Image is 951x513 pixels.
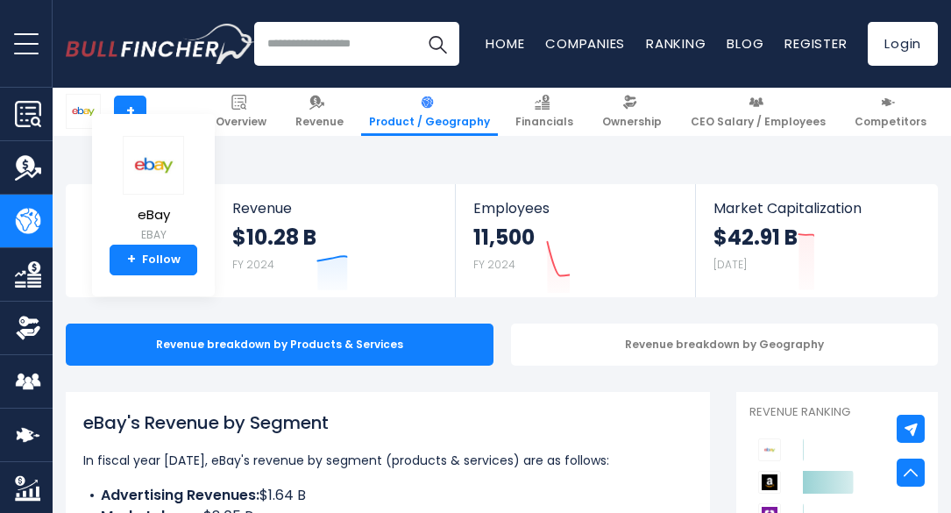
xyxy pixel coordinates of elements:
small: EBAY [123,227,184,243]
img: Ownership [15,315,41,341]
span: Competitors [855,115,926,129]
a: Employees 11,500 FY 2024 [456,184,695,297]
li: $1.64 B [83,485,692,506]
strong: 11,500 [473,224,535,251]
a: Competitors [847,88,934,136]
span: CEO Salary / Employees [691,115,826,129]
a: CEO Salary / Employees [683,88,834,136]
a: Companies [545,34,625,53]
a: Login [868,22,938,66]
span: Financials [515,115,573,129]
span: Revenue [232,200,438,217]
strong: + [127,252,136,267]
a: Go to homepage [66,24,254,64]
span: eBay [123,208,184,223]
a: +Follow [110,245,197,276]
img: EBAY logo [123,136,184,195]
small: [DATE] [713,257,747,272]
button: Search [415,22,459,66]
img: Bullfincher logo [66,24,255,64]
a: Market Capitalization $42.91 B [DATE] [696,184,936,297]
img: Amazon.com competitors logo [758,471,781,494]
a: Financials [507,88,581,136]
span: Market Capitalization [713,200,919,217]
span: Ownership [602,115,662,129]
a: Ownership [594,88,670,136]
a: Overview [208,88,274,136]
span: Product / Geography [369,115,490,129]
p: In fiscal year [DATE], eBay's revenue by segment (products & services) are as follows: [83,450,692,471]
a: Product / Geography [361,88,498,136]
span: Employees [473,200,678,217]
div: Revenue breakdown by Products & Services [66,324,493,366]
p: Revenue Ranking [749,405,925,420]
a: Blog [727,34,763,53]
a: Revenue $10.28 B FY 2024 [215,184,456,297]
a: + [114,96,146,128]
a: Home [486,34,524,53]
b: Advertising Revenues: [101,485,259,505]
strong: $10.28 B [232,224,316,251]
img: eBay competitors logo [758,438,781,461]
h1: eBay's Revenue by Segment [83,410,692,436]
a: Revenue [287,88,351,136]
a: eBay EBAY [122,135,185,245]
strong: $42.91 B [713,224,798,251]
div: Revenue breakdown by Geography [511,324,939,366]
a: Register [784,34,847,53]
a: Ranking [646,34,706,53]
span: Revenue [295,115,344,129]
small: FY 2024 [232,257,274,272]
small: FY 2024 [473,257,515,272]
img: EBAY logo [67,95,100,128]
span: Overview [216,115,266,129]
